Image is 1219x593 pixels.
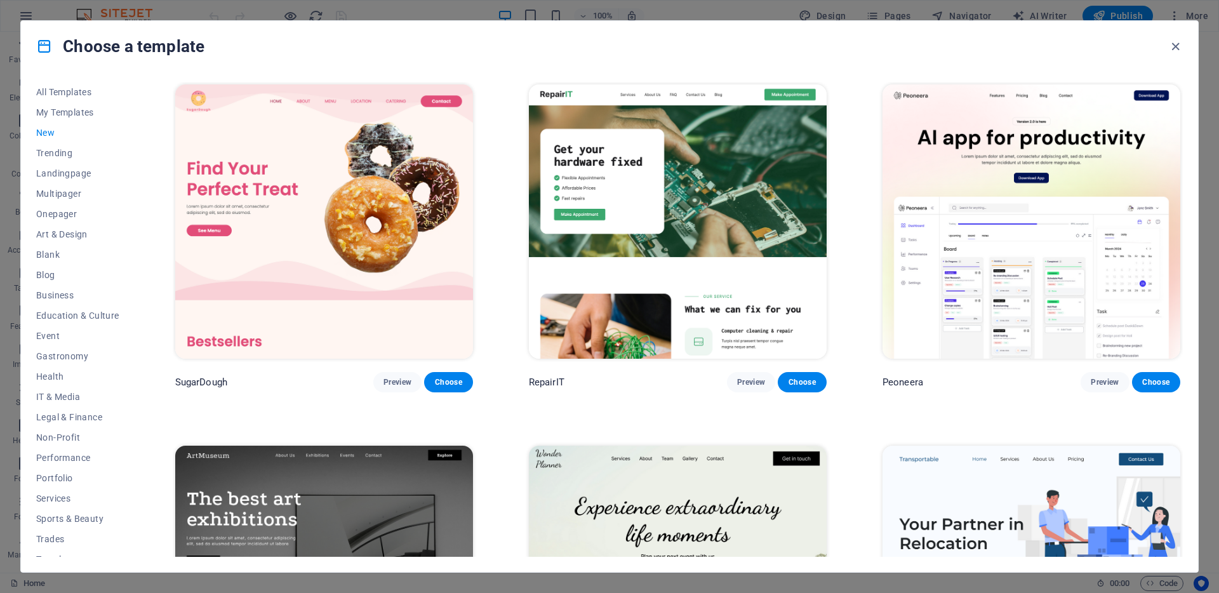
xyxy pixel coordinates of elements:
button: Performance [36,448,119,468]
button: Trending [36,143,119,163]
span: Non-Profit [36,432,119,443]
span: New [36,128,119,138]
span: Portfolio [36,473,119,483]
button: Business [36,285,119,305]
span: Event [36,331,119,341]
button: Services [36,488,119,509]
span: Gastronomy [36,351,119,361]
button: Legal & Finance [36,407,119,427]
button: Travel [36,549,119,570]
span: Art & Design [36,229,119,239]
span: Trades [36,534,119,544]
span: Legal & Finance [36,412,119,422]
button: Health [36,366,119,387]
span: Education & Culture [36,310,119,321]
button: Gastronomy [36,346,119,366]
button: Blog [36,265,119,285]
a: Skip to main content [5,5,90,16]
span: IT & Media [36,392,119,402]
p: Peoneera [883,376,923,389]
button: Choose [778,372,826,392]
button: New [36,123,119,143]
span: All Templates [36,87,119,97]
span: Choose [788,377,816,387]
button: Choose [1132,372,1180,392]
span: Blog [36,270,119,280]
span: Blank [36,250,119,260]
span: Preview [383,377,411,387]
h4: Choose a template [36,36,204,57]
span: Business [36,290,119,300]
button: Preview [373,372,422,392]
span: My Templates [36,107,119,117]
span: Travel [36,554,119,564]
span: Landingpage [36,168,119,178]
img: RepairIT [529,84,827,359]
button: Art & Design [36,224,119,244]
span: Sports & Beauty [36,514,119,524]
span: Trending [36,148,119,158]
span: Choose [1142,377,1170,387]
button: IT & Media [36,387,119,407]
button: Landingpage [36,163,119,183]
span: Multipager [36,189,119,199]
button: Multipager [36,183,119,204]
span: Performance [36,453,119,463]
span: Health [36,371,119,382]
span: Services [36,493,119,503]
p: RepairIT [529,376,564,389]
p: SugarDough [175,376,227,389]
button: Non-Profit [36,427,119,448]
button: Education & Culture [36,305,119,326]
button: Event [36,326,119,346]
img: SugarDough [175,84,473,359]
button: Choose [424,372,472,392]
button: All Templates [36,82,119,102]
button: Sports & Beauty [36,509,119,529]
button: My Templates [36,102,119,123]
button: Preview [1081,372,1129,392]
button: Preview [727,372,775,392]
button: Trades [36,529,119,549]
span: Preview [737,377,765,387]
button: Blank [36,244,119,265]
span: Preview [1091,377,1119,387]
img: Peoneera [883,84,1180,359]
span: Onepager [36,209,119,219]
button: Onepager [36,204,119,224]
span: Choose [434,377,462,387]
button: Portfolio [36,468,119,488]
